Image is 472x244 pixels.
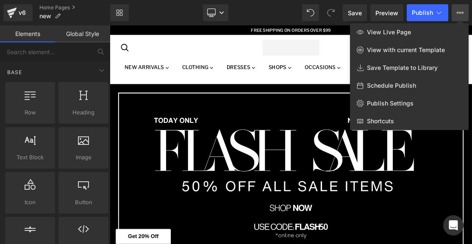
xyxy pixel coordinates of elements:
[6,68,23,76] span: Base
[218,54,265,70] a: Shops
[412,9,433,16] span: Publish
[367,64,438,72] span: Save Template to Library
[444,23,461,40] a: Account
[61,198,106,207] span: Button
[302,4,319,21] button: Undo
[348,8,362,17] span: Save
[55,25,110,42] a: Global Style
[367,28,411,36] span: View Live Page
[416,54,456,70] a: Sale
[367,100,414,107] span: Publish Settings
[452,4,469,21] button: View Live PageView with current TemplateSave Template to LibrarySchedule PublishPublish SettingsS...
[14,54,92,70] a: New Arrivals
[8,108,53,117] span: Row
[61,108,106,117] span: Heading
[8,153,53,162] span: Text Block
[96,54,155,70] a: Clothing
[159,54,214,70] a: Dresses
[339,54,411,70] a: Accessories
[61,153,106,162] span: Image
[8,198,53,207] span: Icon
[17,7,28,18] div: v6
[39,13,51,19] span: new
[443,215,464,236] div: Open Intercom Messenger
[375,8,398,17] span: Preview
[367,82,416,89] span: Schedule Publish
[370,4,403,21] a: Preview
[407,4,448,21] button: Publish
[3,4,33,21] a: v6
[110,4,129,21] a: New Library
[367,46,445,54] span: View with current Template
[367,117,394,125] span: Shortcuts
[322,4,339,21] button: Redo
[13,23,30,40] a: Search
[39,4,110,11] a: Home Pages
[269,54,334,70] a: Occasions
